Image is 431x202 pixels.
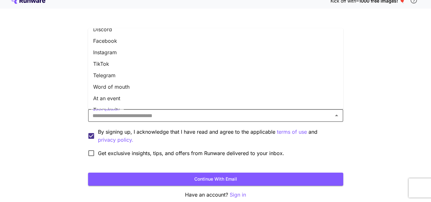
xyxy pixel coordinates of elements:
[98,136,133,144] button: By signing up, I acknowledge that I have read and agree to the applicable terms of use and
[88,173,343,186] button: Continue with email
[277,128,307,136] p: terms of use
[98,136,133,144] p: privacy policy.
[98,149,284,157] span: Get exclusive insights, tips, and offers from Runware delivered to your inbox.
[88,24,343,35] li: Discord
[88,70,343,81] li: Telegram
[88,104,343,116] li: Team invite
[88,47,343,58] li: Instagram
[98,128,338,144] p: By signing up, I acknowledge that I have read and agree to the applicable and
[88,191,343,199] p: Have an account?
[88,81,343,93] li: Word of mouth
[88,35,343,47] li: Facebook
[88,58,343,70] li: TikTok
[88,93,343,104] li: At an event
[230,191,246,199] button: Sign in
[277,128,307,136] button: By signing up, I acknowledge that I have read and agree to the applicable and privacy policy.
[332,111,341,120] button: Close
